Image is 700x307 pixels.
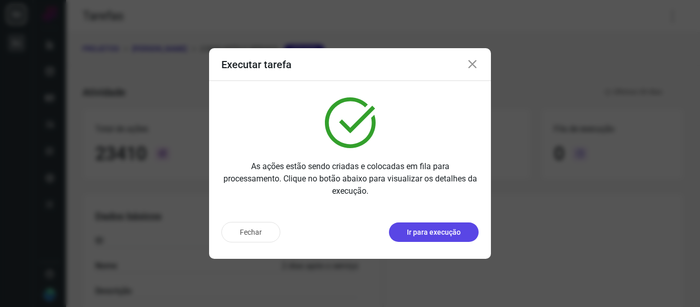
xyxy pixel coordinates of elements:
[221,58,292,71] h3: Executar tarefa
[221,160,479,197] p: As ações estão sendo criadas e colocadas em fila para processamento. Clique no botão abaixo para ...
[407,227,461,238] p: Ir para execução
[389,222,479,242] button: Ir para execução
[325,97,376,148] img: verified.svg
[221,222,280,242] button: Fechar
